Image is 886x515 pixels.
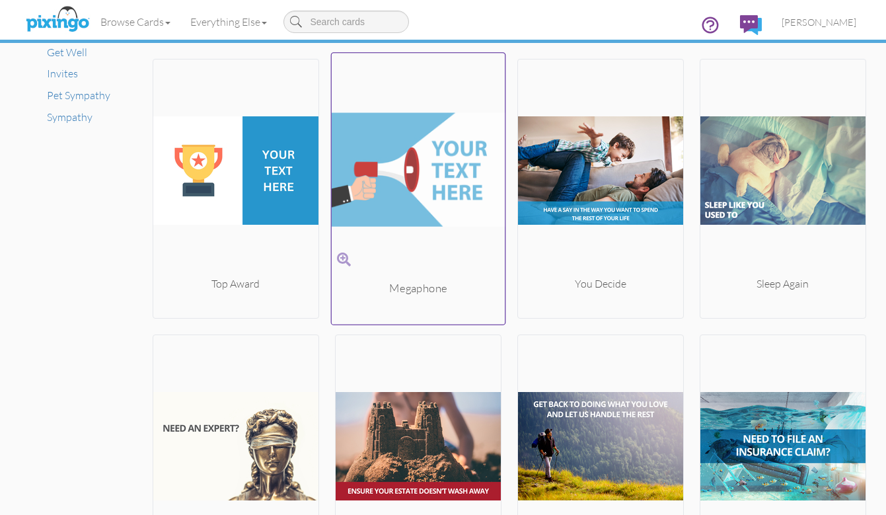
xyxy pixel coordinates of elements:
[153,65,318,276] img: 20230324-210016-4bd7b2e7c3a2-250.jpg
[518,276,683,292] div: You Decide
[47,46,87,59] a: Get Well
[331,59,505,281] img: 20201110-213542-ce29f791c804-250.jpg
[700,65,866,276] img: 20181022-191716-6eb9ef73-250.jpg
[153,276,318,292] div: Top Award
[283,11,409,33] input: Search cards
[47,89,110,102] a: Pet Sympathy
[47,110,92,124] a: Sympathy
[700,276,866,292] div: Sleep Again
[740,15,762,35] img: comments.svg
[91,5,180,38] a: Browse Cards
[180,5,277,38] a: Everything Else
[772,5,866,39] a: [PERSON_NAME]
[331,281,505,297] div: Megaphone
[518,65,683,276] img: 20181022-191831-2e80816f-250.jpg
[47,67,78,80] a: Invites
[22,3,92,36] img: pixingo logo
[782,17,856,28] span: [PERSON_NAME]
